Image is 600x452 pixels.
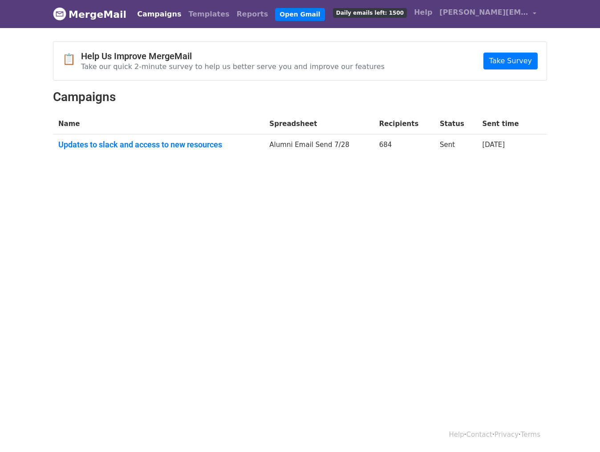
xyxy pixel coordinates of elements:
span: [PERSON_NAME][EMAIL_ADDRESS][DOMAIN_NAME] [439,7,528,18]
a: Daily emails left: 1500 [329,4,410,21]
span: 📋 [62,53,81,66]
th: Spreadsheet [264,114,373,134]
a: Contact [466,431,492,439]
a: [DATE] [482,141,505,149]
a: Help [449,431,464,439]
a: Campaigns [134,5,185,23]
a: Privacy [495,431,519,439]
span: Daily emails left: 1500 [333,8,407,18]
a: Terms [521,431,540,439]
a: Reports [233,5,272,23]
td: Alumni Email Send 7/28 [264,134,373,159]
h2: Campaigns [53,90,547,105]
h4: Help Us Improve MergeMail [81,51,385,61]
img: MergeMail logo [53,7,66,20]
th: Recipients [374,114,434,134]
th: Name [53,114,264,134]
td: 684 [374,134,434,159]
a: Help [410,4,436,21]
a: Open Gmail [275,8,324,21]
td: Sent [434,134,477,159]
a: MergeMail [53,5,126,24]
th: Sent time [477,114,534,134]
th: Status [434,114,477,134]
a: Updates to slack and access to new resources [58,140,259,150]
a: [PERSON_NAME][EMAIL_ADDRESS][DOMAIN_NAME] [436,4,540,24]
a: Take Survey [483,53,538,69]
p: Take our quick 2-minute survey to help us better serve you and improve our features [81,62,385,71]
a: Templates [185,5,233,23]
